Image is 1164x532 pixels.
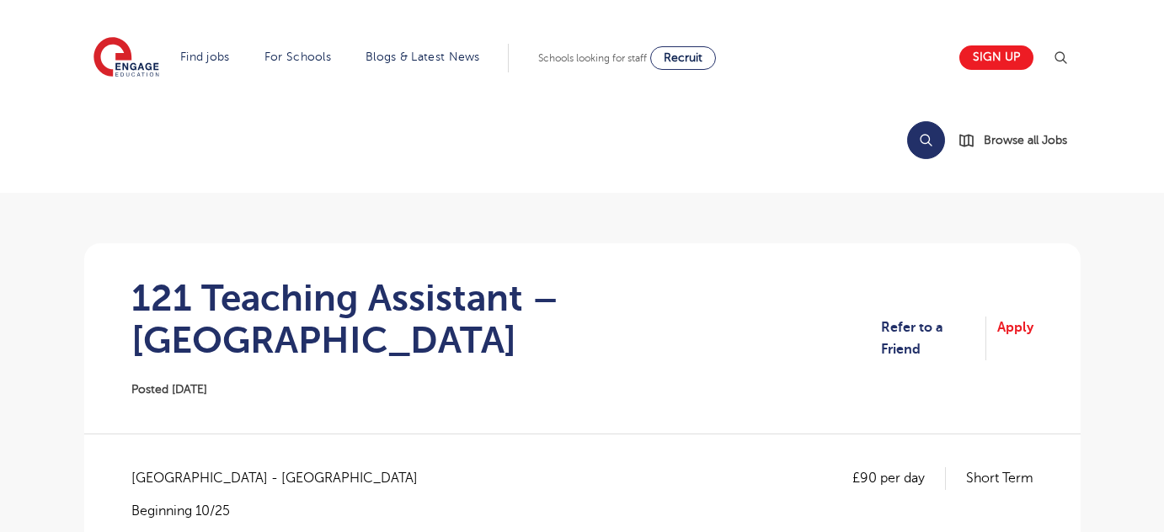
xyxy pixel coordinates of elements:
[366,51,480,63] a: Blogs & Latest News
[131,383,207,396] span: Posted [DATE]
[958,130,1081,150] a: Browse all Jobs
[264,51,331,63] a: For Schools
[538,52,647,64] span: Schools looking for staff
[881,317,986,361] a: Refer to a Friend
[959,45,1033,70] a: Sign up
[650,46,716,70] a: Recruit
[997,317,1033,361] a: Apply
[180,51,230,63] a: Find jobs
[93,37,159,79] img: Engage Education
[131,467,435,489] span: [GEOGRAPHIC_DATA] - [GEOGRAPHIC_DATA]
[131,277,881,361] h1: 121 Teaching Assistant – [GEOGRAPHIC_DATA]
[966,467,1033,489] p: Short Term
[984,130,1067,150] span: Browse all Jobs
[907,121,945,159] button: Search
[852,467,946,489] p: £90 per day
[664,51,702,64] span: Recruit
[131,502,435,520] p: Beginning 10/25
